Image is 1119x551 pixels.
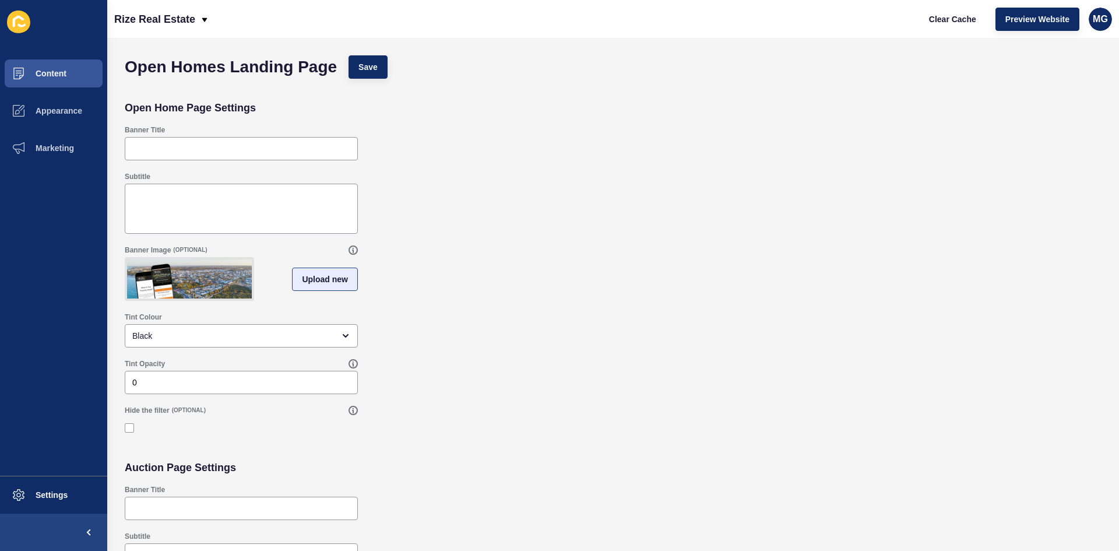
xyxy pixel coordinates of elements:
label: Banner Title [125,125,165,135]
label: Subtitle [125,532,150,541]
img: ac1441265fd85f96eef646399beb679e.png [127,259,252,299]
div: open menu [125,324,358,348]
label: Tint Opacity [125,359,165,368]
button: Preview Website [995,8,1079,31]
h2: Open Home Page Settings [125,102,256,114]
span: MG [1093,13,1108,25]
label: Subtitle [125,172,150,181]
label: Tint Colour [125,313,162,322]
span: Upload new [302,273,348,285]
span: Preview Website [1005,13,1069,25]
p: Rize Real Estate [114,5,195,34]
span: Save [358,61,378,73]
h1: Open Homes Landing Page [125,61,337,73]
button: Save [349,55,388,79]
label: Banner Image [125,245,171,255]
span: Clear Cache [929,13,976,25]
label: Hide the filter [125,406,170,415]
span: (OPTIONAL) [173,246,207,254]
span: (OPTIONAL) [172,406,206,415]
button: Upload new [292,268,358,291]
button: Clear Cache [919,8,986,31]
h2: Auction Page Settings [125,462,236,473]
label: Banner Title [125,485,165,494]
